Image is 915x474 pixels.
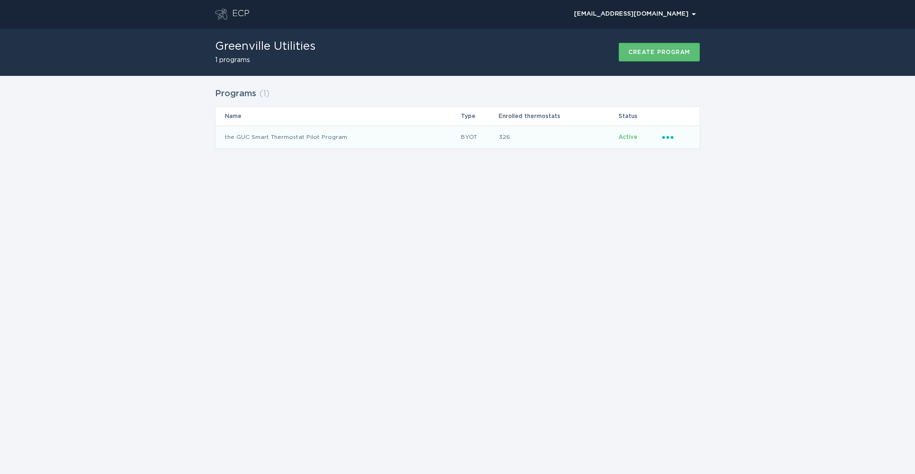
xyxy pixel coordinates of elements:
th: Name [215,107,460,126]
th: Status [618,107,662,126]
td: the GUC Smart Thermostat Pilot Program [215,126,460,148]
button: Go to dashboard [215,9,227,20]
div: [EMAIL_ADDRESS][DOMAIN_NAME] [574,11,696,17]
td: 326 [498,126,618,148]
tr: Table Headers [215,107,700,126]
span: Active [619,134,637,140]
div: Create program [628,49,690,55]
th: Type [460,107,499,126]
div: ECP [232,9,250,20]
div: Popover menu [662,132,690,142]
span: ( 1 ) [259,90,269,98]
div: Popover menu [570,7,700,21]
th: Enrolled thermostats [498,107,618,126]
h1: Greenville Utilities [215,41,315,52]
button: Create program [619,43,700,62]
tr: 5d672ec003d04d4b9f6bf6b39fe91da4 [215,126,700,148]
h2: Programs [215,85,256,102]
button: Open user account details [570,7,700,21]
h2: 1 programs [215,57,315,64]
td: BYOT [460,126,499,148]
